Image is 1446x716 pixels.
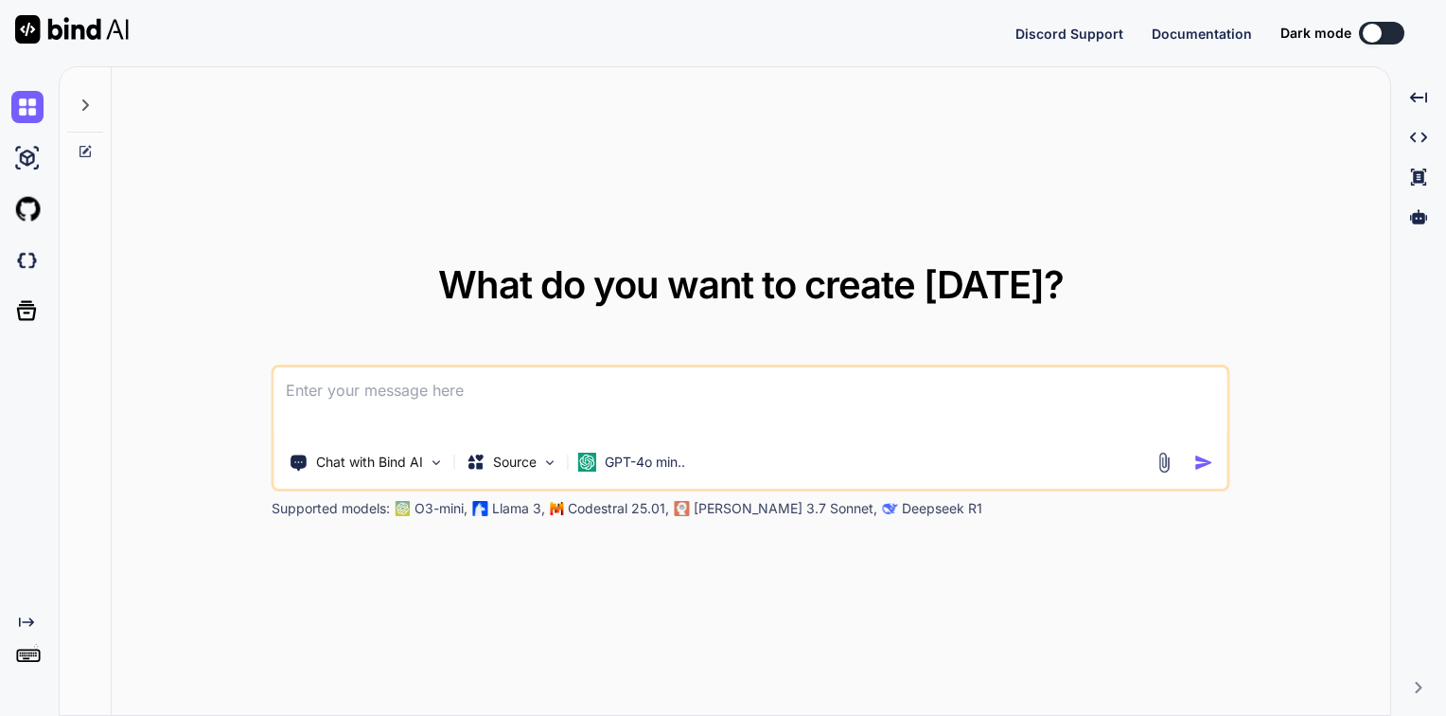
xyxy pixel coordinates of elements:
img: claude [675,501,690,516]
img: icon [1194,453,1214,473]
img: ai-studio [11,142,44,174]
span: Dark mode [1280,24,1351,43]
button: Documentation [1152,24,1252,44]
img: GPT-4 [396,501,411,516]
img: Llama2 [473,501,488,516]
img: GPT-4o mini [578,453,597,472]
img: githubLight [11,193,44,225]
img: Pick Tools [429,455,445,471]
img: chat [11,91,44,123]
span: Documentation [1152,26,1252,42]
img: darkCloudIdeIcon [11,244,44,277]
p: O3-mini, [414,499,467,518]
img: Mistral-AI [551,502,564,515]
p: Supported models: [272,499,390,518]
p: Source [493,453,537,472]
p: Codestral 25.01, [568,499,669,518]
p: Chat with Bind AI [316,453,423,472]
span: What do you want to create [DATE]? [438,261,1064,308]
span: Discord Support [1015,26,1123,42]
img: Bind AI [15,15,129,44]
p: [PERSON_NAME] 3.7 Sonnet, [694,499,877,518]
img: claude [883,501,898,516]
p: Deepseek R1 [902,499,982,518]
img: attachment [1154,452,1175,474]
p: Llama 3, [492,499,545,518]
p: GPT-4o min.. [605,453,685,472]
img: Pick Models [542,455,558,471]
button: Discord Support [1015,24,1123,44]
